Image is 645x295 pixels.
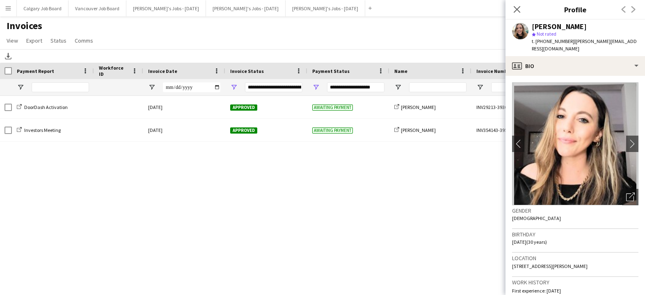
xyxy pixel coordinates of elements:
span: [PERSON_NAME] [401,127,436,133]
div: INV354143-39572 [471,119,554,141]
input: Name Filter Input [409,82,467,92]
button: [PERSON_NAME]'s Jobs - [DATE] [206,0,286,16]
span: Approved [230,104,257,111]
div: INV29213-39306 [471,96,554,118]
button: Open Filter Menu [476,84,484,91]
h3: Profile [505,4,645,15]
button: [PERSON_NAME]'s Jobs - [DATE] [286,0,365,16]
span: Workforce ID [99,65,128,77]
input: Invoice Number Filter Input [491,82,549,92]
a: Comms [71,35,96,46]
div: [DATE] [143,119,225,141]
h3: Birthday [512,231,638,238]
div: Open photos pop-in [622,189,638,205]
span: Status [50,37,66,44]
h3: Location [512,254,638,262]
p: First experience: [DATE] [512,288,638,294]
span: Invoice Number [476,68,512,74]
span: [STREET_ADDRESS][PERSON_NAME] [512,263,588,269]
h3: Gender [512,207,638,214]
div: Bio [505,56,645,76]
span: Invoice Status [230,68,264,74]
span: Awaiting payment [312,104,353,111]
button: Open Filter Menu [17,84,24,91]
span: [PERSON_NAME] [401,104,436,110]
span: Investors Meeting [24,127,61,133]
button: Open Filter Menu [230,84,238,91]
span: Payment Status [312,68,350,74]
input: Payment Report Filter Input [32,82,89,92]
h3: Work history [512,279,638,286]
span: Payment Report [17,68,54,74]
span: [DATE] (30 years) [512,239,547,245]
button: Vancouver Job Board [69,0,126,16]
button: [PERSON_NAME]'s Jobs - [DATE] [126,0,206,16]
span: Export [26,37,42,44]
span: t. [PHONE_NUMBER] [532,38,574,44]
span: Awaiting payment [312,127,353,134]
button: Open Filter Menu [394,84,402,91]
span: Comms [75,37,93,44]
app-action-btn: Download [3,51,13,61]
span: Invoice Date [148,68,177,74]
button: Open Filter Menu [148,84,156,91]
span: Not rated [537,31,556,37]
button: Calgary Job Board [17,0,69,16]
div: [PERSON_NAME] [532,23,587,30]
a: Status [47,35,70,46]
span: Name [394,68,407,74]
span: DoorDash Activation [24,104,68,110]
a: Investors Meeting [17,127,61,133]
img: Crew avatar or photo [512,82,638,205]
a: View [3,35,21,46]
span: Approved [230,127,257,134]
span: | [PERSON_NAME][EMAIL_ADDRESS][DOMAIN_NAME] [532,38,637,52]
a: DoorDash Activation [17,104,68,110]
input: Invoice Date Filter Input [163,82,220,92]
div: [DATE] [143,96,225,118]
span: View [7,37,18,44]
a: Export [23,35,46,46]
button: Open Filter Menu [312,84,320,91]
span: [DEMOGRAPHIC_DATA] [512,215,561,221]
